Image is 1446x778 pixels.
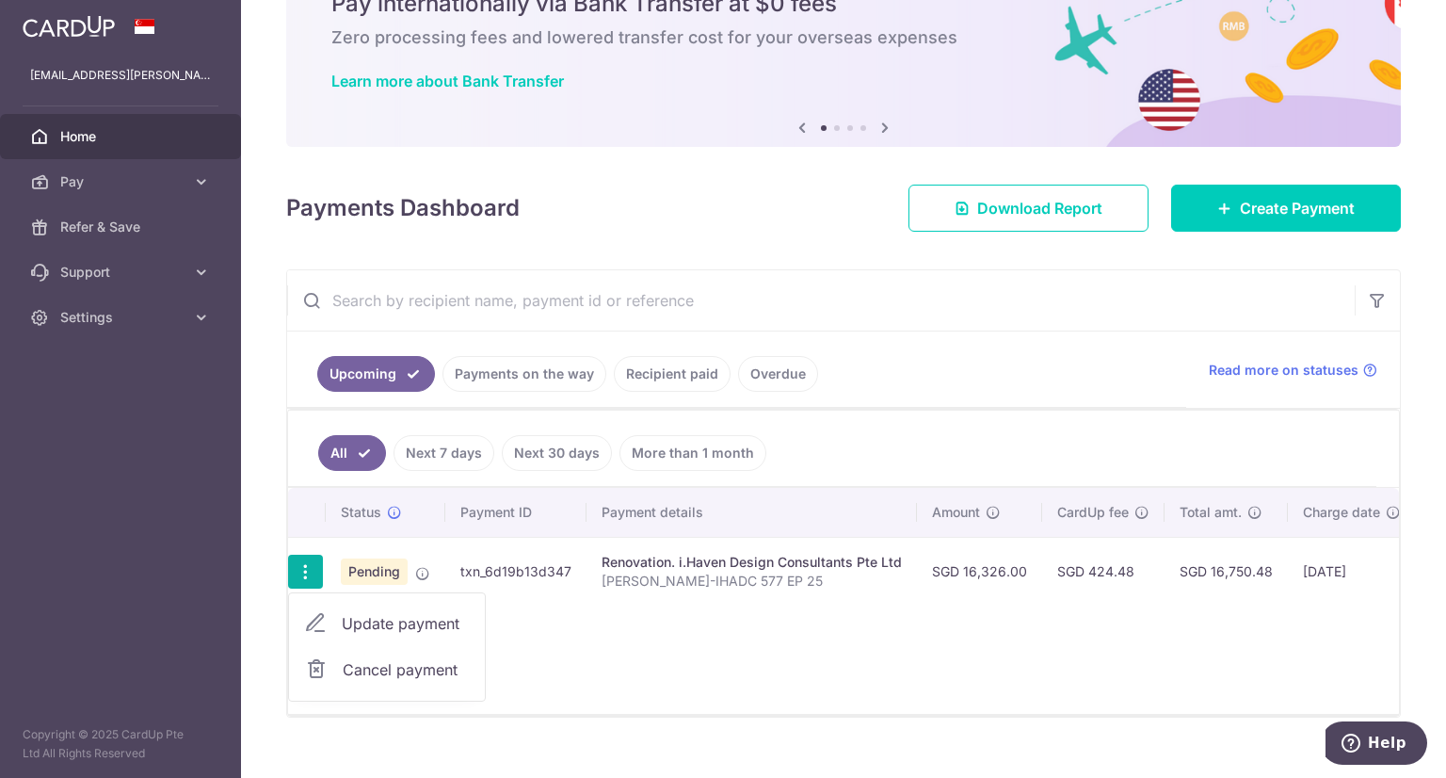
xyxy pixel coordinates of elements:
[60,308,185,327] span: Settings
[286,191,520,225] h4: Payments Dashboard
[394,435,494,471] a: Next 7 days
[331,72,564,90] a: Learn more about Bank Transfer
[318,435,386,471] a: All
[586,488,917,537] th: Payment details
[1180,503,1242,522] span: Total amt.
[60,172,185,191] span: Pay
[908,185,1149,232] a: Download Report
[619,435,766,471] a: More than 1 month
[738,356,818,392] a: Overdue
[23,15,115,38] img: CardUp
[1171,185,1401,232] a: Create Payment
[1288,537,1416,606] td: [DATE]
[60,263,185,282] span: Support
[917,537,1042,606] td: SGD 16,326.00
[602,553,902,572] div: Renovation. i.Haven Design Consultants Pte Ltd
[60,127,185,146] span: Home
[1240,197,1355,219] span: Create Payment
[614,356,731,392] a: Recipient paid
[602,572,902,591] p: [PERSON_NAME]-IHADC 577 EP 25
[445,488,586,537] th: Payment ID
[1209,361,1377,380] a: Read more on statuses
[1042,537,1165,606] td: SGD 424.48
[1209,361,1358,380] span: Read more on statuses
[932,503,980,522] span: Amount
[341,503,381,522] span: Status
[502,435,612,471] a: Next 30 days
[1303,503,1380,522] span: Charge date
[60,218,185,236] span: Refer & Save
[30,66,211,85] p: [EMAIL_ADDRESS][PERSON_NAME][DOMAIN_NAME]
[287,270,1355,331] input: Search by recipient name, payment id or reference
[1165,537,1288,606] td: SGD 16,750.48
[331,26,1356,49] h6: Zero processing fees and lowered transfer cost for your overseas expenses
[1057,503,1129,522] span: CardUp fee
[977,197,1102,219] span: Download Report
[1325,721,1427,769] iframe: Opens a widget where you can find more information
[317,356,435,392] a: Upcoming
[445,537,586,606] td: txn_6d19b13d347
[442,356,606,392] a: Payments on the way
[341,559,408,585] span: Pending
